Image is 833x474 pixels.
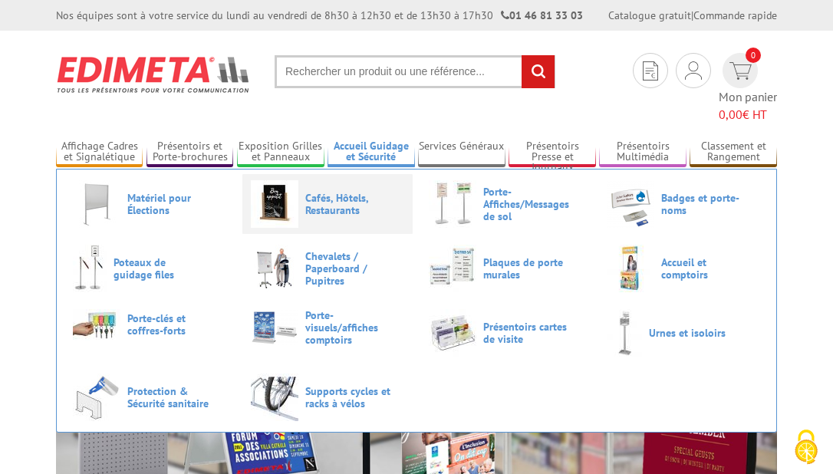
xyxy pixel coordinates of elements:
[251,374,404,421] a: Supports cycles et racks à vélos
[607,309,760,357] a: Urnes et isoloirs
[729,62,752,80] img: devis rapide
[251,180,298,228] img: Cafés, Hôtels, Restaurants
[746,48,761,63] span: 0
[429,180,476,228] img: Porte-Affiches/Messages de sol
[305,309,397,346] span: Porte-visuels/affiches comptoirs
[690,140,776,165] a: Classement et Rangement
[73,180,120,228] img: Matériel pour Élections
[114,256,206,281] span: Poteaux de guidage files
[127,192,219,216] span: Matériel pour Élections
[429,245,582,292] a: Plaques de porte murales
[483,256,575,281] span: Plaques de porte murales
[779,422,833,474] button: Cookies (fenêtre modale)
[73,245,107,292] img: Poteaux de guidage files
[501,8,583,22] strong: 01 46 81 33 03
[251,245,298,292] img: Chevalets / Paperboard / Pupitres
[693,8,777,22] a: Commande rapide
[73,374,226,421] a: Protection & Sécurité sanitaire
[607,180,760,228] a: Badges et porte-noms
[483,186,575,222] span: Porte-Affiches/Messages de sol
[127,385,219,410] span: Protection & Sécurité sanitaire
[607,245,654,292] img: Accueil et comptoirs
[251,310,298,345] img: Porte-visuels/affiches comptoirs
[237,140,324,165] a: Exposition Grilles et Panneaux
[661,256,753,281] span: Accueil et comptoirs
[599,140,686,165] a: Présentoirs Multimédia
[418,140,505,165] a: Services Généraux
[483,321,575,345] span: Présentoirs cartes de visite
[685,61,702,80] img: devis rapide
[719,53,777,123] a: devis rapide 0 Mon panier 0,00€ HT
[522,55,555,88] input: rechercher
[56,140,143,165] a: Affichage Cadres et Signalétique
[305,250,397,287] span: Chevalets / Paperboard / Pupitres
[251,180,404,228] a: Cafés, Hôtels, Restaurants
[251,309,404,346] a: Porte-visuels/affiches comptoirs
[429,309,476,357] img: Présentoirs cartes de visite
[328,140,414,165] a: Accueil Guidage et Sécurité
[275,55,555,88] input: Rechercher un produit ou une référence...
[73,245,226,292] a: Poteaux de guidage files
[73,309,226,341] a: Porte-clés et coffres-forts
[305,192,397,216] span: Cafés, Hôtels, Restaurants
[127,312,219,337] span: Porte-clés et coffres-forts
[56,46,252,103] img: Présentoir, panneau, stand - Edimeta - PLV, affichage, mobilier bureau, entreprise
[509,140,595,165] a: Présentoirs Presse et Journaux
[643,61,658,81] img: devis rapide
[73,309,120,341] img: Porte-clés et coffres-forts
[719,106,777,123] span: € HT
[608,8,777,23] div: |
[429,245,476,292] img: Plaques de porte murales
[251,374,298,421] img: Supports cycles et racks à vélos
[251,245,404,292] a: Chevalets / Paperboard / Pupitres
[661,192,753,216] span: Badges et porte-noms
[73,374,120,421] img: Protection & Sécurité sanitaire
[305,385,397,410] span: Supports cycles et racks à vélos
[607,180,654,228] img: Badges et porte-noms
[719,88,777,123] span: Mon panier
[719,107,742,122] span: 0,00
[649,327,741,339] span: Urnes et isoloirs
[787,428,825,466] img: Cookies (fenêtre modale)
[429,180,582,228] a: Porte-Affiches/Messages de sol
[607,245,760,292] a: Accueil et comptoirs
[429,309,582,357] a: Présentoirs cartes de visite
[607,309,642,357] img: Urnes et isoloirs
[147,140,233,165] a: Présentoirs et Porte-brochures
[608,8,691,22] a: Catalogue gratuit
[73,180,226,228] a: Matériel pour Élections
[56,8,583,23] div: Nos équipes sont à votre service du lundi au vendredi de 8h30 à 12h30 et de 13h30 à 17h30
